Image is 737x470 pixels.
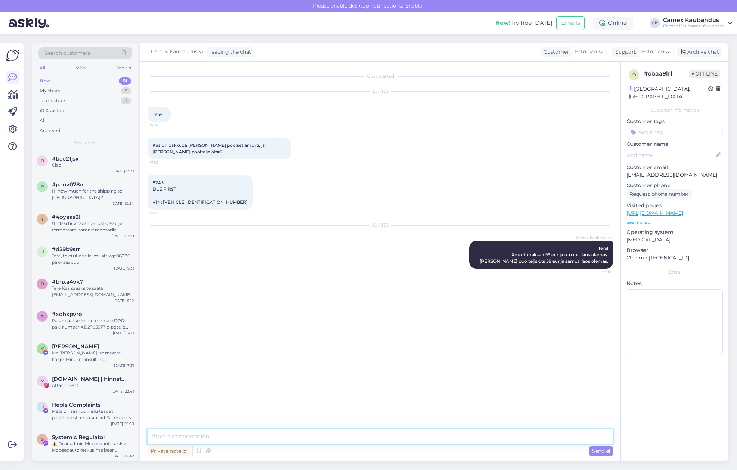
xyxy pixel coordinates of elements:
[52,285,134,298] div: Tere Kas saaaksite saata [EMAIL_ADDRESS][DOMAIN_NAME] e-[PERSON_NAME] ka minu tellimuse arve: EWF...
[52,350,134,363] div: Ma [PERSON_NAME] ise raskesti haige. Minul oli insult. 10 [PERSON_NAME] rapla kalmistul haua kaev...
[627,269,723,275] div: Extra
[52,220,134,233] div: Ühtlasi huvitavad pihustiotsad ja termostaat, samale mootorile.
[45,49,90,57] span: Search customers
[52,246,80,253] span: #d29b9srr
[148,73,613,80] div: Chat started
[40,77,51,85] div: New
[627,118,723,125] p: Customer tags
[40,127,60,134] div: Archived
[150,210,177,216] span: 17:38
[627,151,714,159] input: Add name
[642,48,664,56] span: Estonian
[41,281,44,286] span: b
[112,389,134,394] div: [DATE] 22:41
[627,189,692,199] div: Request phone number
[612,48,636,56] div: Support
[541,48,569,56] div: Customer
[627,127,723,137] input: Add a tag
[663,23,725,29] div: Camex Kaubandus's website
[111,201,134,206] div: [DATE] 10:54
[119,77,131,85] div: 81
[40,87,60,95] div: My chats
[38,63,46,73] div: All
[74,63,87,73] div: Web
[627,219,723,226] p: See more ...
[52,402,101,408] span: HepIs Complaints
[153,143,266,154] span: Kas on pakkuda [PERSON_NAME] poolset amorti, ja [PERSON_NAME] pooltelje otsa?
[52,155,79,162] span: #bae21jsx
[40,404,44,410] span: H
[627,229,723,236] p: Operating system
[148,222,613,229] div: [DATE]
[41,158,44,163] span: b
[113,168,134,174] div: [DATE] 13:31
[627,140,723,148] p: Customer name
[576,235,611,240] span: Camex Kaubandus
[52,408,134,421] div: Meta on saanud mitu teadet postitustest, mis rikuvad Facebookis olevate piltide ja videotega seot...
[52,434,105,440] span: Systemic Regulator
[627,182,723,189] p: Customer phone
[40,107,66,114] div: AI Assistant
[148,88,613,95] div: [DATE]
[41,346,44,351] span: V
[677,47,722,57] div: Archive chat
[121,97,131,104] div: 0
[627,254,723,262] p: Chrome [TECHNICAL_ID]
[52,162,134,168] div: Ciao
[403,3,424,9] span: Enable
[52,376,127,382] span: marimell.eu | hinnatud sisuloojad
[41,184,44,189] span: p
[689,70,720,78] span: Offline
[650,18,660,28] div: CK
[153,180,248,205] span: 82A5 DUE FIRST VIN: [VEHICLE_IDENTIFICATION_NUMBER]
[52,343,99,350] span: Valerik Ahnefer
[114,363,134,368] div: [DATE] 7:51
[150,160,177,165] span: 17:38
[153,112,163,117] span: Tere.
[114,266,134,271] div: [DATE] 9:31
[663,17,725,23] div: Camex Kaubandus
[121,87,131,95] div: 8
[52,317,134,330] div: Palun saatke minu tellimuse DPD paki number AD2T05977 e-postile [EMAIL_ADDRESS][DOMAIN_NAME]
[52,382,134,389] div: Attachment
[52,311,82,317] span: #xohxpvro
[115,63,132,73] div: Socials
[40,249,44,254] span: d
[627,280,723,287] p: Notes
[74,140,97,146] span: New chats
[480,245,609,264] span: Tere! Amort maksab 99 eur ja on meil laos olemas. [PERSON_NAME] pooltelje ots 59 eur ja samuti la...
[575,48,597,56] span: Estonian
[113,330,134,336] div: [DATE] 14:11
[40,97,66,104] div: Team chats
[40,378,44,384] span: m
[52,181,83,188] span: #panv078n
[627,210,683,216] a: [URL][DOMAIN_NAME]
[663,17,733,29] a: Camex KaubandusCamex Kaubandus's website
[148,446,190,456] div: Private note
[151,48,198,56] span: Camex Kaubandus
[584,269,611,275] span: 9:08
[111,421,134,426] div: [DATE] 20:59
[52,188,134,201] div: Hi how much for the shipping to [GEOGRAPHIC_DATA]?
[592,448,610,454] span: Send
[556,16,585,30] button: Emails
[627,107,723,113] div: Customer information
[150,122,177,128] span: 17:37
[627,164,723,171] p: Customer email
[627,247,723,254] p: Browser
[52,253,134,266] div: Tere, te ei ütle teile, millal vvqz06086 pakk saabub
[6,49,19,62] img: Askly Logo
[52,214,80,220] span: #4oyaas2l
[52,440,134,453] div: ⚠️ Dear admin Mopeedautokeskus . Mopeedautokeskus has been reported for violating community rules...
[41,437,44,442] span: S
[593,17,633,30] div: Online
[644,69,689,78] div: # obaa9lrl
[632,72,636,77] span: o
[627,171,723,179] p: [EMAIL_ADDRESS][DOMAIN_NAME]
[627,202,723,209] p: Visited pages
[627,236,723,244] p: [MEDICAL_DATA]
[495,19,553,27] div: Try free [DATE]:
[41,216,44,222] span: 4
[207,48,251,56] div: leading the chat
[113,298,134,303] div: [DATE] 11:12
